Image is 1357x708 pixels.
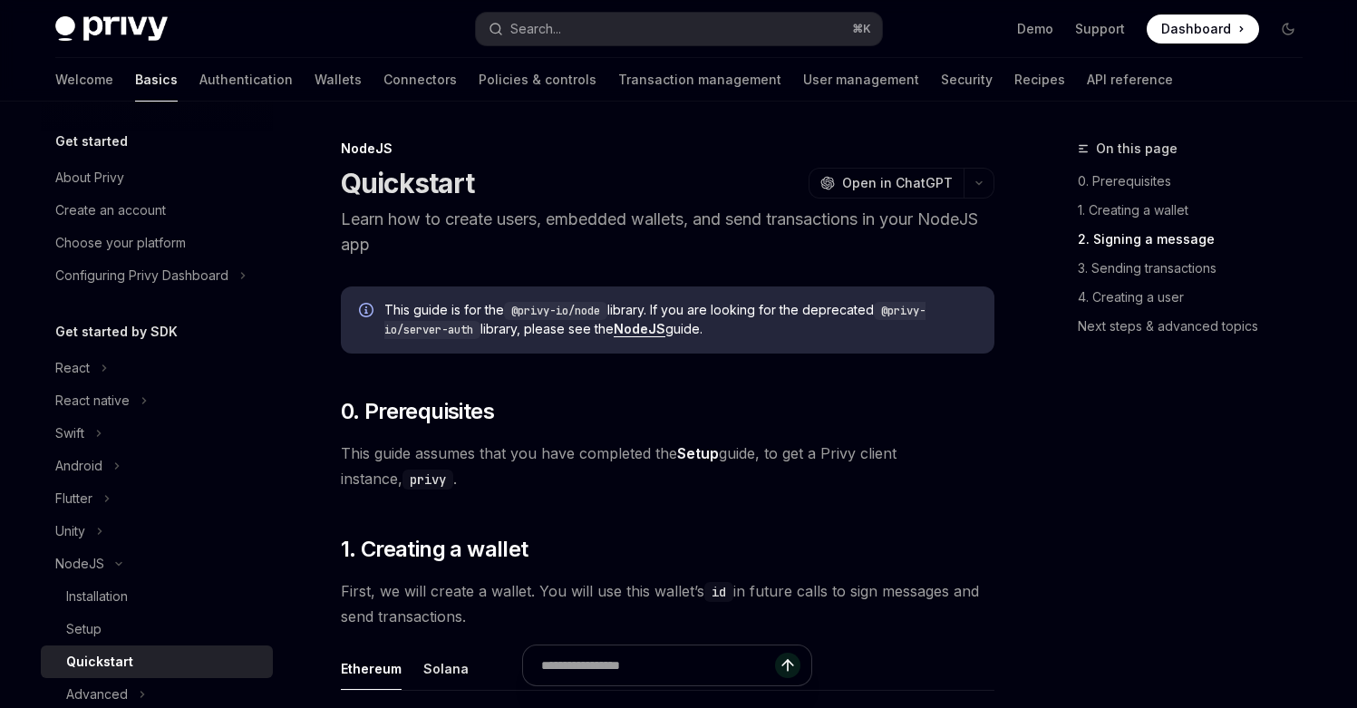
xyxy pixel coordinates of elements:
div: React native [55,390,130,412]
input: Ask a question... [541,645,775,685]
span: Open in ChatGPT [842,174,953,192]
a: Demo [1017,20,1053,38]
button: Open search [476,13,882,45]
div: React [55,357,90,379]
div: Android [55,455,102,477]
a: Choose your platform [41,227,273,259]
a: Support [1075,20,1125,38]
button: Toggle React native section [41,384,273,417]
img: dark logo [55,16,168,42]
a: 1. Creating a wallet [1078,196,1317,225]
button: Toggle Configuring Privy Dashboard section [41,259,273,292]
span: On this page [1096,138,1178,160]
a: Wallets [315,58,362,102]
button: Toggle Flutter section [41,482,273,515]
p: Learn how to create users, embedded wallets, and send transactions in your NodeJS app [341,207,994,257]
a: Dashboard [1147,15,1259,44]
span: ⌘ K [852,22,871,36]
code: privy [402,470,453,490]
a: 4. Creating a user [1078,283,1317,312]
code: @privy-io/server-auth [384,302,926,339]
button: Open in ChatGPT [809,168,964,199]
div: NodeJS [341,140,994,158]
span: This guide is for the library. If you are looking for the deprecated library, please see the guide. [384,301,976,339]
code: @privy-io/node [504,302,607,320]
button: Toggle Unity section [41,515,273,548]
button: Toggle Android section [41,450,273,482]
div: Installation [66,586,128,607]
a: 2. Signing a message [1078,225,1317,254]
a: API reference [1087,58,1173,102]
button: Toggle dark mode [1274,15,1303,44]
div: Unity [55,520,85,542]
a: About Privy [41,161,273,194]
a: Security [941,58,993,102]
a: Policies & controls [479,58,596,102]
h5: Get started by SDK [55,321,178,343]
a: Authentication [199,58,293,102]
a: Connectors [383,58,457,102]
button: Toggle React section [41,352,273,384]
div: About Privy [55,167,124,189]
span: 1. Creating a wallet [341,535,528,564]
span: Dashboard [1161,20,1231,38]
a: User management [803,58,919,102]
a: Welcome [55,58,113,102]
div: Create an account [55,199,166,221]
div: NodeJS [55,553,104,575]
a: Installation [41,580,273,613]
a: Transaction management [618,58,781,102]
button: Toggle Swift section [41,417,273,450]
a: Quickstart [41,645,273,678]
h1: Quickstart [341,167,475,199]
a: Setup [677,444,719,463]
h5: Get started [55,131,128,152]
a: NodeJS [614,321,665,337]
a: Recipes [1014,58,1065,102]
div: Quickstart [66,651,133,673]
svg: Info [359,303,377,321]
a: 3. Sending transactions [1078,254,1317,283]
button: Toggle NodeJS section [41,548,273,580]
a: Next steps & advanced topics [1078,312,1317,341]
a: Basics [135,58,178,102]
div: Swift [55,422,84,444]
a: Setup [41,613,273,645]
button: Send message [775,653,800,678]
span: 0. Prerequisites [341,397,494,426]
div: Search... [510,18,561,40]
div: Configuring Privy Dashboard [55,265,228,286]
div: Flutter [55,488,92,509]
div: Setup [66,618,102,640]
code: id [704,582,733,602]
div: Choose your platform [55,232,186,254]
span: This guide assumes that you have completed the guide, to get a Privy client instance, . [341,441,994,491]
a: Create an account [41,194,273,227]
a: 0. Prerequisites [1078,167,1317,196]
div: Advanced [66,684,128,705]
span: First, we will create a wallet. You will use this wallet’s in future calls to sign messages and s... [341,578,994,629]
